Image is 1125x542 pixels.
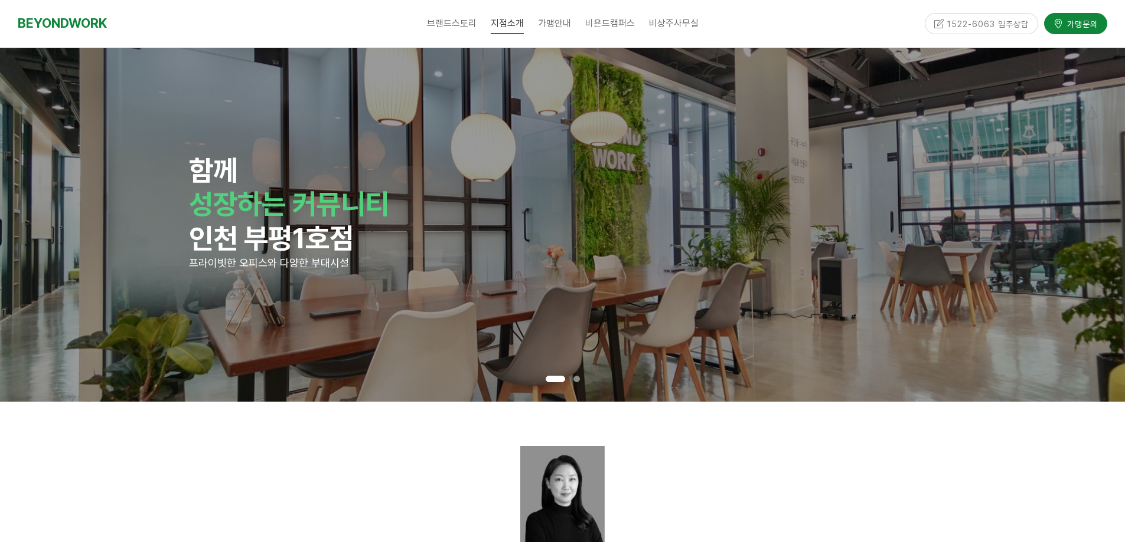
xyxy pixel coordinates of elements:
[189,221,354,255] strong: 인천 부평1호점
[427,18,477,29] span: 브랜드스토리
[189,187,389,221] strong: 성장하는 커뮤니티
[491,12,524,34] span: 지점소개
[578,9,642,38] a: 비욘드캠퍼스
[189,257,349,269] span: 프라이빗한 오피스와 다양한 부대시설
[649,18,699,29] span: 비상주사무실
[538,18,571,29] span: 가맹안내
[18,12,107,34] a: BEYONDWORK
[420,9,484,38] a: 브랜드스토리
[484,9,531,38] a: 지점소개
[1064,18,1098,29] span: 가맹문의
[531,9,578,38] a: 가맹안내
[585,18,635,29] span: 비욘드캠퍼스
[189,153,237,188] strong: 함께
[1044,13,1107,34] a: 가맹문의
[642,9,706,38] a: 비상주사무실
